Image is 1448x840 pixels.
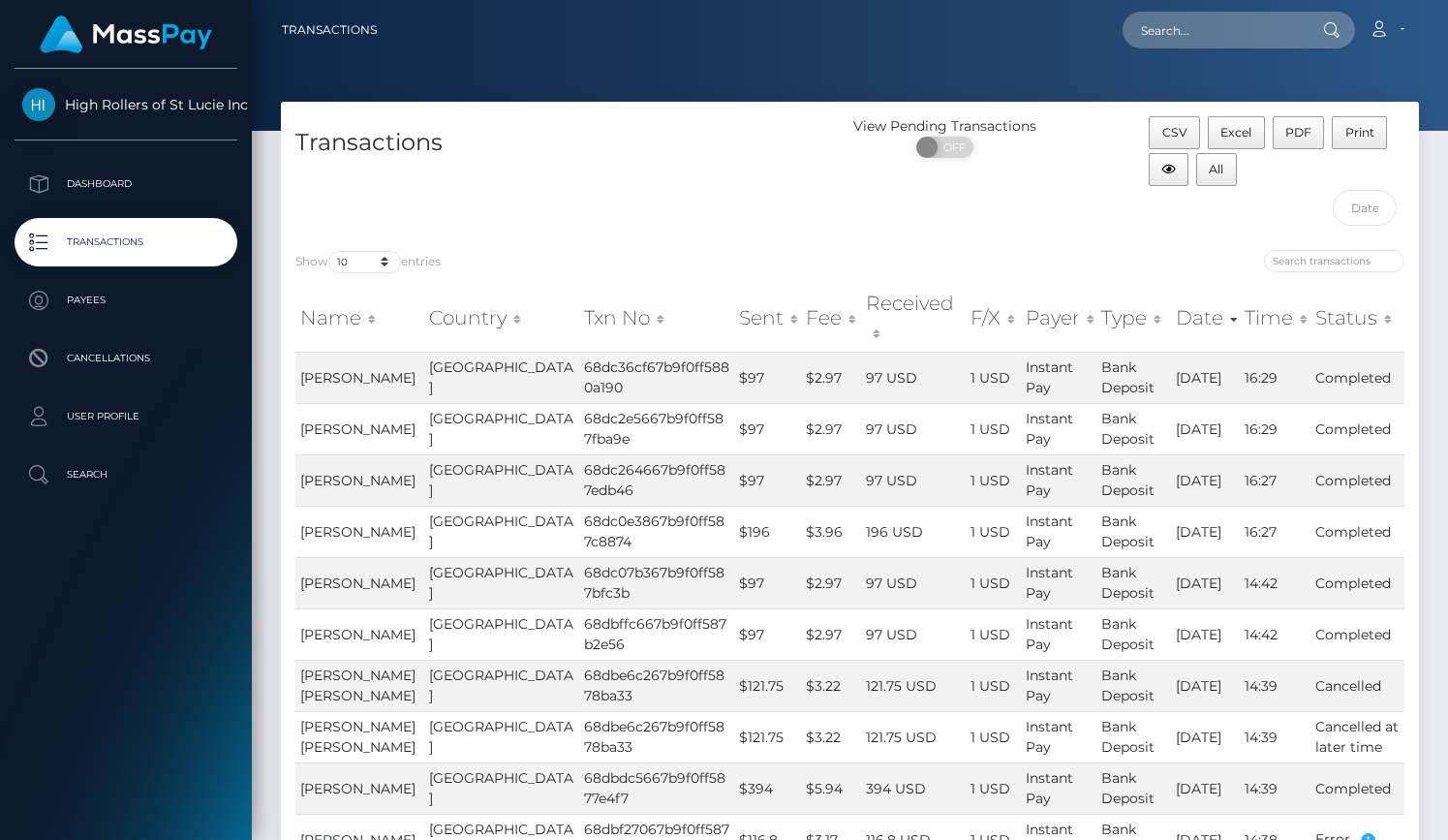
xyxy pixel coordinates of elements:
td: $196 [734,506,801,557]
td: $121.75 [734,660,801,711]
h4: Transactions [295,126,836,160]
td: [DATE] [1171,660,1241,711]
td: 68dc2e5667b9f0ff587fba9e [579,403,734,454]
td: $3.22 [801,660,861,711]
td: [DATE] [1171,557,1241,608]
a: Search [15,451,237,499]
span: Instant Pay [1026,513,1073,550]
td: Bank Deposit [1096,557,1171,608]
span: [PERSON_NAME] [PERSON_NAME] [300,667,416,704]
td: 97 USD [861,557,966,608]
td: Completed [1310,762,1404,814]
td: 1 USD [966,557,1021,608]
span: [PERSON_NAME] [PERSON_NAME] [300,718,416,756]
td: [GEOGRAPHIC_DATA] [424,608,579,660]
td: 97 USD [861,608,966,660]
th: Received: activate to sort column ascending [861,284,966,353]
th: Name: activate to sort column ascending [295,284,424,353]
span: Instant Pay [1026,667,1073,704]
td: 14:39 [1240,711,1310,762]
a: Dashboard [15,160,237,208]
span: Instant Pay [1026,615,1073,653]
td: $2.97 [801,403,861,454]
td: [GEOGRAPHIC_DATA] [424,403,579,454]
td: $5.94 [801,762,861,814]
td: 16:29 [1240,352,1310,403]
td: $97 [734,454,801,506]
td: [GEOGRAPHIC_DATA] [424,762,579,814]
td: 14:39 [1240,660,1310,711]
th: Type: activate to sort column ascending [1096,284,1171,353]
p: Cancellations [22,344,230,373]
td: 121.75 USD [861,711,966,762]
td: 16:27 [1240,454,1310,506]
input: Search... [1123,12,1305,48]
td: 1 USD [966,506,1021,557]
label: Show entries [295,251,441,273]
a: User Profile [15,392,237,441]
td: Completed [1310,352,1404,403]
button: CSV [1149,116,1200,149]
td: Completed [1310,454,1404,506]
span: High Rollers of St Lucie Inc [15,96,237,113]
th: Country: activate to sort column ascending [424,284,579,353]
p: Dashboard [22,170,230,199]
button: PDF [1273,116,1325,149]
img: MassPay Logo [40,16,212,53]
th: Fee: activate to sort column ascending [801,284,861,353]
td: $97 [734,352,801,403]
select: Showentries [328,251,401,273]
div: View Pending Transactions [850,116,1040,137]
td: 97 USD [861,352,966,403]
span: Instant Pay [1026,769,1073,807]
button: Column visibility [1149,153,1188,186]
td: 14:42 [1240,557,1310,608]
td: Bank Deposit [1096,711,1171,762]
td: $3.96 [801,506,861,557]
span: Instant Pay [1026,718,1073,756]
td: Cancelled [1310,660,1404,711]
span: Instant Pay [1026,358,1073,396]
td: 1 USD [966,762,1021,814]
td: 1 USD [966,403,1021,454]
td: [GEOGRAPHIC_DATA] [424,711,579,762]
span: [PERSON_NAME] [300,420,416,438]
td: Completed [1310,403,1404,454]
span: [PERSON_NAME] [300,626,416,643]
button: Print [1332,116,1387,149]
td: 1 USD [966,660,1021,711]
td: Bank Deposit [1096,608,1171,660]
th: F/X: activate to sort column ascending [966,284,1021,353]
td: [DATE] [1171,403,1241,454]
td: Completed [1310,608,1404,660]
td: 1 USD [966,454,1021,506]
td: 68dbe6c267b9f0ff5878ba33 [579,660,734,711]
button: Excel [1208,116,1265,149]
td: 68dbdc5667b9f0ff5877e4f7 [579,762,734,814]
span: [PERSON_NAME] [300,575,416,592]
input: Date filter [1333,190,1397,226]
th: Sent: activate to sort column ascending [734,284,801,353]
td: 68dc0e3867b9f0ff587c8874 [579,506,734,557]
p: Transactions [22,228,230,257]
td: Bank Deposit [1096,660,1171,711]
span: Excel [1220,125,1251,140]
span: [PERSON_NAME] [300,472,416,489]
td: [GEOGRAPHIC_DATA] [424,506,579,557]
th: Status: activate to sort column ascending [1310,284,1404,353]
td: [GEOGRAPHIC_DATA] [424,660,579,711]
td: $97 [734,557,801,608]
td: $121.75 [734,711,801,762]
td: Completed [1310,506,1404,557]
td: $2.97 [801,454,861,506]
span: Instant Pay [1026,461,1073,499]
input: Search transactions [1264,250,1404,272]
td: 1 USD [966,711,1021,762]
button: All [1196,153,1237,186]
td: $2.97 [801,352,861,403]
td: $2.97 [801,557,861,608]
td: Bank Deposit [1096,454,1171,506]
td: $2.97 [801,608,861,660]
a: Transactions [15,218,237,266]
span: All [1209,162,1223,176]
